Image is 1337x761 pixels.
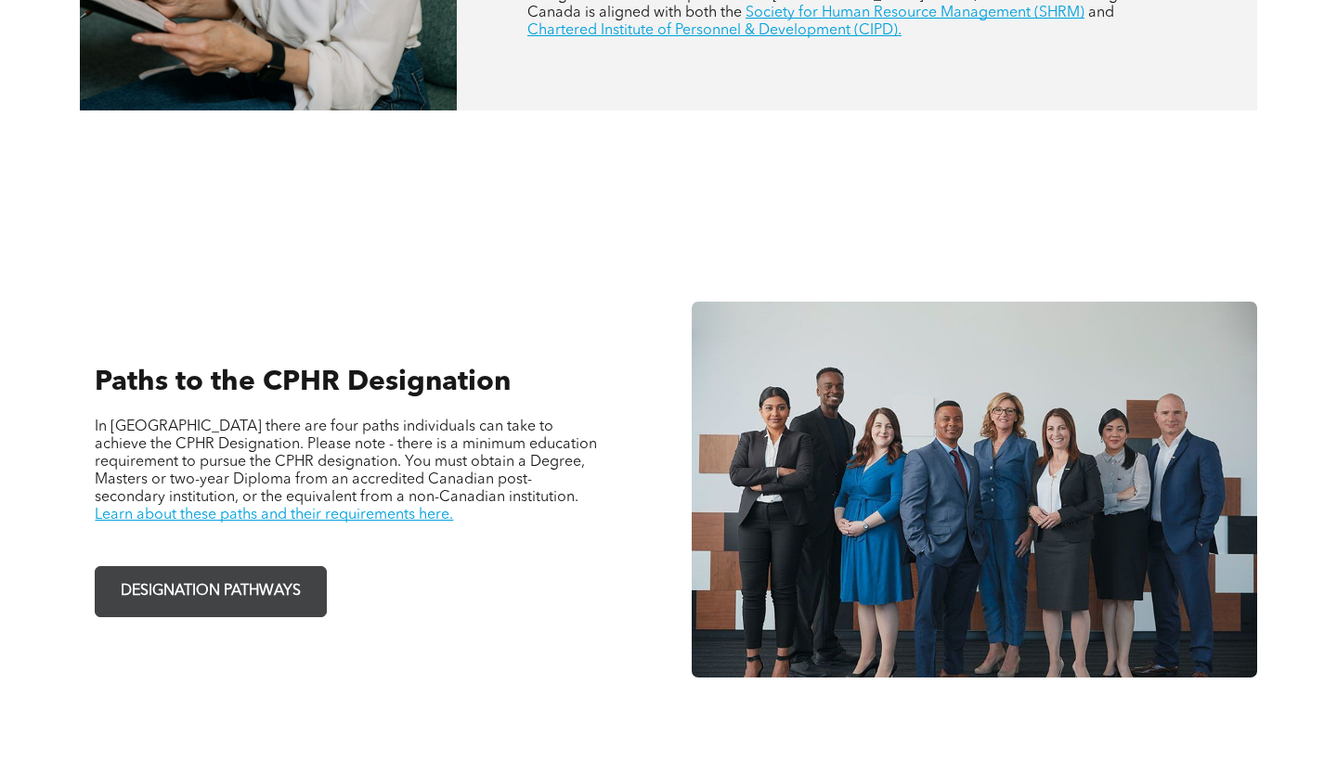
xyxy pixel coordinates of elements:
[114,574,307,610] span: DESIGNATION PATHWAYS
[692,302,1256,678] img: A group of business people are posing for a picture together.
[95,368,511,396] span: Paths to the CPHR Designation
[1088,6,1114,20] span: and
[746,6,1084,20] a: Society for Human Resource Management (SHRM)
[95,508,453,522] a: Learn about these paths and their requirements here.
[95,566,327,617] a: DESIGNATION PATHWAYS
[95,419,597,505] span: In [GEOGRAPHIC_DATA] there are four paths individuals can take to achieve the CPHR Designation. P...
[527,23,902,38] a: Chartered Institute of Personnel & Development (CIPD).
